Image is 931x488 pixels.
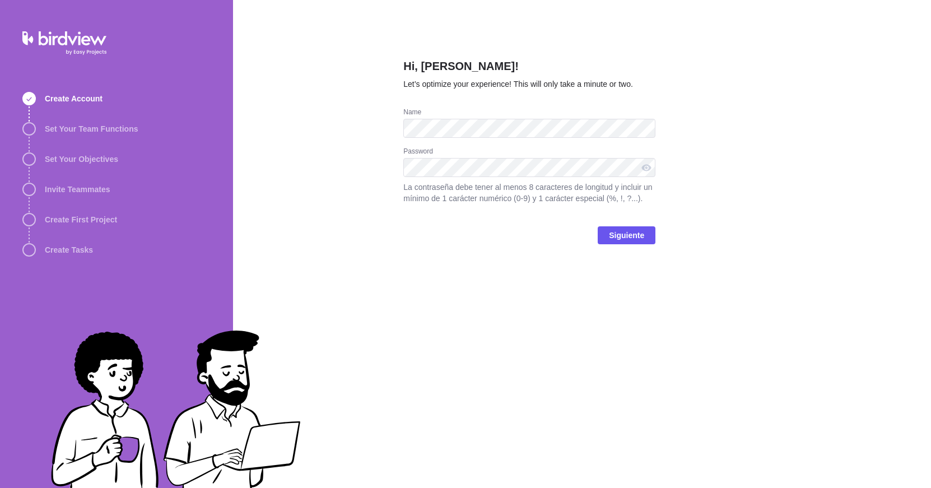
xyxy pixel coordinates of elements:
span: Create Account [45,93,103,104]
span: Create First Project [45,214,117,225]
span: La contraseña debe tener al menos 8 caracteres de longitud y incluir un mínimo de 1 carácter numé... [403,182,655,204]
span: Siguiente [598,226,655,244]
h2: Hi, [PERSON_NAME]! [403,58,655,78]
span: Siguiente [609,229,644,242]
span: Set Your Team Functions [45,123,138,134]
span: Invite Teammates [45,184,110,195]
span: Set Your Objectives [45,154,118,165]
div: Name [403,108,655,119]
div: Password [403,147,655,158]
span: Create Tasks [45,244,93,255]
span: Let’s optimize your experience! This will only take a minute or two. [403,80,633,89]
